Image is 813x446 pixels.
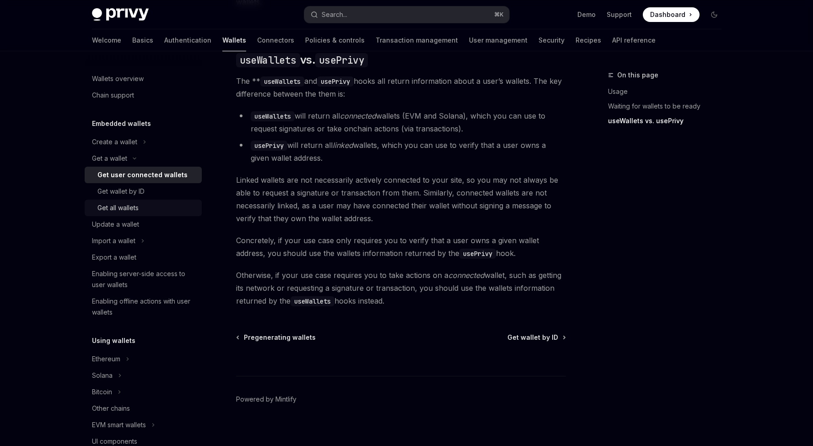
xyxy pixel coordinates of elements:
button: Toggle EVM smart wallets section [85,417,202,433]
div: Ethereum [92,354,120,364]
code: useWallets [291,296,334,306]
button: Toggle Ethereum section [85,351,202,367]
img: dark logo [92,8,149,21]
code: useWallets [251,111,295,121]
button: Open search [304,6,509,23]
a: Get wallet by ID [85,183,202,200]
code: useWallets [260,76,304,87]
a: Chain support [85,87,202,103]
li: will return all wallets, which you can use to verify that a user owns a given wallet address. [236,139,566,164]
a: Transaction management [376,29,458,51]
span: ⌘ K [494,11,504,18]
button: Toggle Create a wallet section [85,134,202,150]
span: Concretely, if your use case only requires you to verify that a user owns a given wallet address,... [236,234,566,260]
span: Otherwise, if your use case requires you to take actions on a wallet, such as getting its network... [236,269,566,307]
div: Enabling offline actions with user wallets [92,296,196,318]
div: Get a wallet [92,153,127,164]
button: Toggle Import a wallet section [85,233,202,249]
code: useWallets [236,53,300,67]
a: Export a wallet [85,249,202,266]
span: On this page [617,70,658,81]
span: vs. [236,53,368,67]
a: API reference [612,29,656,51]
a: Demo [577,10,596,19]
a: Support [607,10,632,19]
span: Linked wallets are not necessarily actively connected to your site, so you may not always be able... [236,174,566,225]
a: Connectors [257,29,294,51]
button: Toggle Get a wallet section [85,150,202,167]
em: linked [333,141,353,150]
div: Update a wallet [92,219,139,230]
div: Search... [322,9,347,20]
code: usePrivy [459,249,496,259]
div: Import a wallet [92,235,135,246]
a: Wallets overview [85,71,202,87]
div: Create a wallet [92,136,137,147]
a: Policies & controls [305,29,365,51]
a: Usage [608,84,729,99]
div: Bitcoin [92,386,112,397]
span: Pregenerating wallets [244,333,316,342]
em: connected [340,111,376,120]
div: Solana [92,370,113,381]
button: Toggle Solana section [85,367,202,384]
a: Other chains [85,400,202,417]
div: Export a wallet [92,252,136,263]
div: Chain support [92,90,134,101]
a: Security [538,29,565,51]
div: EVM smart wallets [92,419,146,430]
div: Enabling server-side access to user wallets [92,268,196,290]
span: Dashboard [650,10,685,19]
h5: Using wallets [92,335,135,346]
a: Get wallet by ID [507,333,565,342]
div: Wallets overview [92,73,144,84]
code: usePrivy [315,53,368,67]
div: Other chains [92,403,130,414]
a: Recipes [576,29,601,51]
a: Basics [132,29,153,51]
a: Enabling offline actions with user wallets [85,293,202,321]
code: usePrivy [251,141,287,151]
a: Get all wallets [85,200,202,216]
a: Welcome [92,29,121,51]
div: Get user connected wallets [97,169,188,180]
a: Update a wallet [85,216,202,233]
div: Get all wallets [97,202,139,213]
a: Wallets [222,29,246,51]
span: Get wallet by ID [507,333,558,342]
a: Authentication [164,29,211,51]
button: Toggle dark mode [707,7,721,22]
a: User management [469,29,528,51]
a: Pregenerating wallets [237,333,316,342]
h5: Embedded wallets [92,118,151,129]
a: Waiting for wallets to be ready [608,99,729,114]
a: Enabling server-side access to user wallets [85,266,202,293]
a: useWallets vs. usePrivy [608,114,729,128]
a: Powered by Mintlify [236,395,296,404]
a: Dashboard [643,7,700,22]
div: Get wallet by ID [97,186,145,197]
a: Get user connected wallets [85,167,202,183]
span: The ** and hooks all return information about a user’s wallets. The key difference between the th... [236,75,566,100]
code: usePrivy [317,76,354,87]
em: connected [448,271,485,280]
li: will return all wallets (EVM and Solana), which you can use to request signatures or take onchain... [236,109,566,135]
button: Toggle Bitcoin section [85,384,202,400]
